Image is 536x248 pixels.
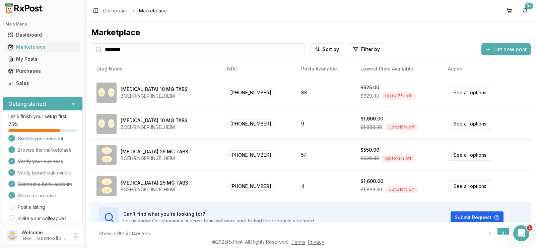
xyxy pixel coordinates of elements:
div: $525.00 [360,84,379,91]
div: My Posts [8,56,77,62]
a: Purchases [5,65,80,77]
a: See all options [448,180,492,192]
button: My Posts [3,54,83,64]
button: Submit Request [451,211,504,224]
a: 1 [497,228,509,240]
a: Terms [291,239,305,245]
a: My Posts [5,53,80,65]
span: Browse the marketplace [18,147,72,153]
div: [MEDICAL_DATA] 25 MG TABS [121,148,188,155]
span: Make a purchase [18,192,56,199]
nav: breadcrumb [103,7,167,14]
td: 9 [296,108,355,139]
div: BOEHRINGER INGELHEIM [121,124,188,131]
button: Sales [3,78,83,89]
img: RxPost Logo [3,3,46,13]
img: Jardiance 10 MG TABS [96,114,117,134]
div: Sales [8,80,77,87]
div: Marketplace [8,44,77,50]
th: Posts Available [296,61,355,77]
span: 75 % [8,121,18,128]
button: Purchases [3,66,83,77]
div: Up to 13 % off [382,155,415,162]
button: Filter by [349,43,384,55]
a: Invite your colleagues [18,215,67,222]
a: Marketplace [5,41,80,53]
div: Up to 15 % off [385,123,418,131]
span: Connect a bank account [18,181,72,188]
div: $1,600.00 [360,178,383,185]
span: Verify your business [18,158,63,165]
td: 4 [296,170,355,202]
span: Filter by [361,46,380,53]
span: Sort by [323,46,339,53]
span: $629.43 [360,155,379,162]
img: User avatar [7,230,17,241]
p: Welcome [21,229,68,236]
span: 1 [527,225,532,231]
img: Jardiance 10 MG TABS [96,83,117,103]
span: [PHONE_NUMBER] [227,88,274,97]
a: See all options [448,149,492,161]
th: Lowest Price Available [355,61,443,77]
a: Dashboard [103,7,128,14]
div: Showing 1 to 4 of 4 entries [99,230,151,237]
span: $629.43 [360,93,379,99]
div: BOEHRINGER INGELHEIM [121,93,188,99]
div: [MEDICAL_DATA] 25 MG TABS [121,180,188,186]
button: List new post [481,43,531,55]
span: [PHONE_NUMBER] [227,150,274,159]
div: Up to 17 % off [382,92,415,100]
h3: Can't find what you're looking for? [123,211,315,217]
span: [PHONE_NUMBER] [227,182,274,191]
button: Sort by [310,43,343,55]
a: Post a listing [18,204,45,210]
span: $1,888.30 [360,124,382,131]
div: $550.00 [360,147,379,153]
span: Create your account [18,135,63,142]
div: $1,600.00 [360,115,383,122]
h3: Getting started [8,100,46,108]
th: Drug Name [91,61,222,77]
p: [EMAIL_ADDRESS][DOMAIN_NAME] [21,236,68,241]
div: BOEHRINGER INGELHEIM [121,155,188,162]
div: Purchases [8,68,77,75]
img: Jardiance 25 MG TABS [96,176,117,196]
div: [MEDICAL_DATA] 10 MG TABS [121,117,188,124]
p: Let us know! Our pharmacy success team will work hard to find the products you need. [123,217,315,224]
button: 9+ [520,5,531,16]
div: Marketplace [91,27,531,38]
img: Jardiance 25 MG TABS [96,145,117,165]
th: Action [443,61,531,77]
a: Dashboard [5,29,80,41]
th: NDC [222,61,296,77]
span: [PHONE_NUMBER] [227,119,274,128]
div: [MEDICAL_DATA] 10 MG TABS [121,86,188,93]
div: 9+ [525,3,533,9]
span: Verify beneficial owners [18,169,72,176]
p: Let's finish your setup first! [8,113,77,120]
a: Sales [5,77,80,89]
button: Marketplace [3,42,83,52]
button: Dashboard [3,30,83,40]
nav: pagination [484,228,523,240]
td: 54 [296,139,355,170]
a: See all options [448,118,492,130]
h2: Main Menu [5,21,80,27]
div: Dashboard [8,32,77,38]
span: Marketplace [139,7,167,14]
a: List new post [481,47,531,53]
a: Privacy [308,239,324,245]
span: $1,888.30 [360,186,382,193]
span: List new post [493,45,527,53]
div: Up to 15 % off [385,186,418,193]
a: See all options [448,87,492,98]
td: 88 [296,77,355,108]
div: BOEHRINGER INGELHEIM [121,186,188,193]
iframe: Intercom live chat [513,225,529,241]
